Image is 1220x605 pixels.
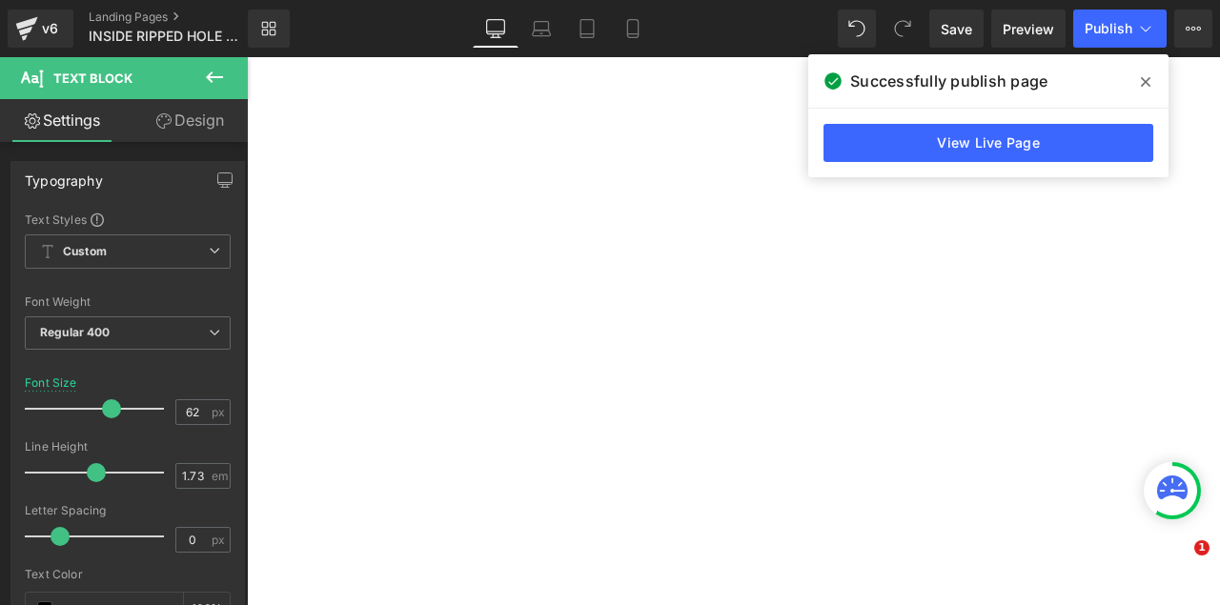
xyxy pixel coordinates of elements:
[25,440,231,454] div: Line Height
[1003,19,1054,39] span: Preview
[63,244,107,260] b: Custom
[25,568,231,581] div: Text Color
[25,162,103,189] div: Typography
[89,29,243,44] span: INSIDE RIPPED HOLE PANTS
[1085,21,1132,36] span: Publish
[473,10,518,48] a: Desktop
[1194,540,1210,555] span: 1
[1073,10,1167,48] button: Publish
[248,10,290,48] a: New Library
[991,10,1066,48] a: Preview
[53,71,132,86] span: Text Block
[128,99,252,142] a: Design
[564,10,610,48] a: Tablet
[823,124,1153,162] a: View Live Page
[212,470,228,482] span: em
[25,212,231,227] div: Text Styles
[1155,540,1201,586] iframe: Intercom live chat
[25,295,231,309] div: Font Weight
[212,406,228,418] span: px
[884,10,922,48] button: Redo
[518,10,564,48] a: Laptop
[212,534,228,546] span: px
[1174,10,1212,48] button: More
[838,10,876,48] button: Undo
[25,504,231,517] div: Letter Spacing
[8,10,73,48] a: v6
[941,19,972,39] span: Save
[25,376,77,390] div: Font Size
[40,325,111,339] b: Regular 400
[38,16,62,41] div: v6
[89,10,279,25] a: Landing Pages
[850,70,1047,92] span: Successfully publish page
[610,10,656,48] a: Mobile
